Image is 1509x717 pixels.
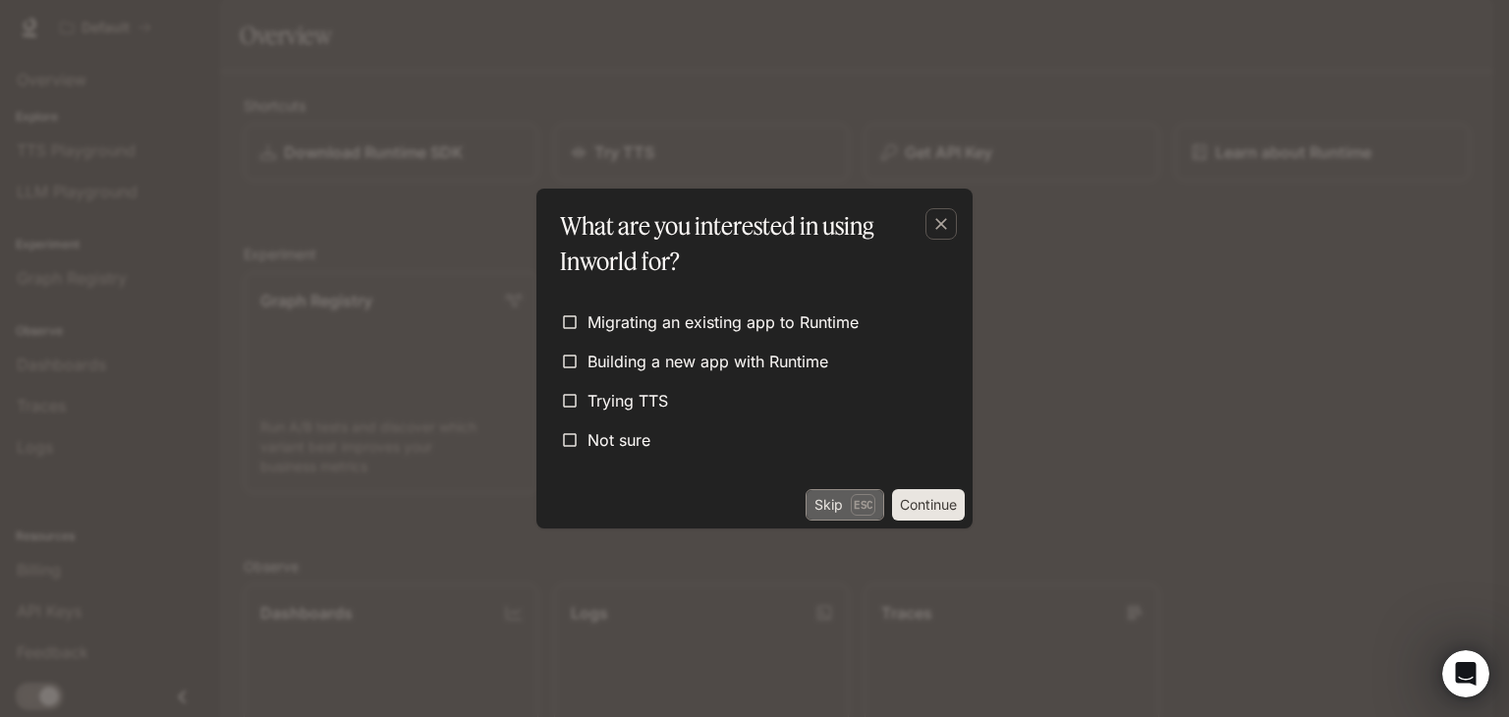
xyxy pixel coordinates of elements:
[806,489,884,521] button: SkipEsc
[560,208,941,279] p: What are you interested in using Inworld for?
[587,310,859,334] span: Migrating an existing app to Runtime
[587,389,668,413] span: Trying TTS
[1442,650,1489,697] iframe: Intercom live chat
[892,489,965,521] button: Continue
[587,350,828,373] span: Building a new app with Runtime
[851,494,875,516] p: Esc
[587,428,650,452] span: Not sure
